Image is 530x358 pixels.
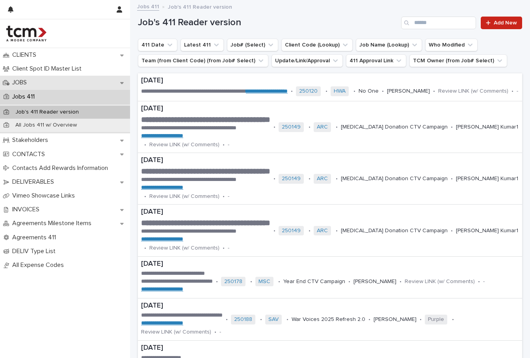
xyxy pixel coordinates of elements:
[374,316,417,323] p: [PERSON_NAME]
[9,109,85,116] p: Job's 411 Reader version
[382,88,384,95] p: •
[223,193,225,200] p: •
[317,124,328,131] a: ARC
[228,245,229,252] p: -
[356,39,422,51] button: Job Name (Lookup)
[9,192,81,200] p: Vimeo Showcase Links
[9,122,83,129] p: All Jobs 411 w/ Overview
[353,278,396,285] p: [PERSON_NAME]
[309,175,311,182] p: •
[438,88,508,95] p: Review LINK (w/ Comments)
[309,227,311,234] p: •
[425,39,478,51] button: Who Modified
[141,302,519,310] p: [DATE]
[400,278,402,285] p: •
[141,104,519,113] p: [DATE]
[341,124,448,131] p: [MEDICAL_DATA] Donation CTV Campaign
[273,175,275,182] p: •
[168,2,232,11] p: Job's 411 Reader version
[141,208,519,216] p: [DATE]
[9,234,62,241] p: Agreements 411
[286,316,288,323] p: •
[9,93,41,101] p: Jobs 411
[9,151,51,158] p: CONTACTS
[260,316,262,323] p: •
[219,329,221,336] p: -
[144,142,146,148] p: •
[517,88,518,95] p: -
[481,17,522,29] a: Add New
[138,39,177,51] button: 411 Date
[141,156,519,165] p: [DATE]
[273,227,275,234] p: •
[451,124,453,131] p: •
[387,88,430,95] p: [PERSON_NAME]
[282,175,301,182] a: 250149
[283,278,345,285] p: Year End CTV Campaign
[281,39,353,51] button: Client Code (Lookup)
[299,88,318,95] a: 250120
[6,26,46,41] img: 4hMmSqQkux38exxPVZHQ
[359,88,379,95] p: No One
[216,278,218,285] p: •
[456,227,518,234] p: [PERSON_NAME] Kumar1
[180,39,224,51] button: Latest 411
[336,175,338,182] p: •
[368,316,370,323] p: •
[141,76,519,85] p: [DATE]
[334,88,346,95] a: HWA
[9,136,54,144] p: Stakeholders
[336,124,338,131] p: •
[9,164,114,172] p: Contacts Add Rewards Information
[141,260,507,268] p: [DATE]
[291,88,293,95] p: •
[214,329,216,336] p: •
[341,175,448,182] p: [MEDICAL_DATA] Donation CTV Campaign
[451,227,453,234] p: •
[149,245,219,252] p: Review LINK (w/ Comments)
[451,175,453,182] p: •
[273,124,275,131] p: •
[282,227,301,234] a: 250149
[149,193,219,200] p: Review LINK (w/ Comments)
[9,206,46,213] p: INVOICES
[9,79,33,86] p: JOBS
[325,88,327,95] p: •
[250,278,252,285] p: •
[420,316,422,323] p: •
[346,54,406,67] button: 411 Approval Link
[348,278,350,285] p: •
[282,124,301,131] a: 250149
[452,316,454,323] p: •
[317,175,328,182] a: ARC
[138,17,398,28] h1: Job's 411 Reader version
[494,20,517,26] span: Add New
[141,329,211,336] p: Review LINK (w/ Comments)
[9,51,43,59] p: CLIENTS
[483,278,485,285] p: -
[278,278,280,285] p: •
[9,65,88,73] p: Client Spot ID Master List
[341,227,448,234] p: [MEDICAL_DATA] Donation CTV Campaign
[9,248,62,255] p: DELIV Type List
[9,261,70,269] p: All Expense Codes
[234,316,252,323] a: 250188
[226,316,228,323] p: •
[258,278,270,285] a: MSC
[223,142,225,148] p: •
[409,54,507,67] button: TCM Owner (from Job# Select)
[149,142,219,148] p: Review LINK (w/ Comments)
[317,227,328,234] a: ARC
[353,88,355,95] p: •
[138,54,268,67] button: Team (from Client Code) (from Job# Select)
[144,193,146,200] p: •
[227,39,278,51] button: Job# (Select)
[309,124,311,131] p: •
[228,142,229,148] p: -
[401,17,476,29] input: Search
[9,220,98,227] p: Agreements Milestone Items
[433,88,435,95] p: •
[425,315,447,324] span: Purple
[223,245,225,252] p: •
